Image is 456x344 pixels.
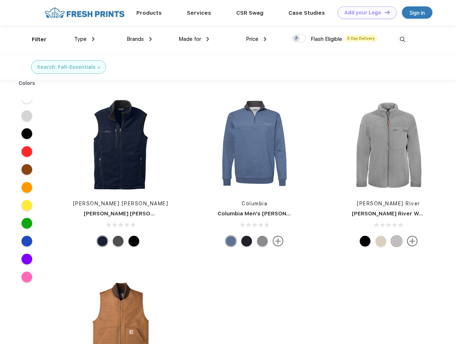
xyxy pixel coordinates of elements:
span: Price [246,36,258,42]
img: fo%20logo%202.webp [43,6,127,19]
img: desktop_search.svg [397,34,408,46]
img: more.svg [273,236,283,247]
div: Black [241,236,252,247]
div: Grey Steel [113,236,123,247]
img: dropdown.png [92,37,94,41]
div: Add your Logo [344,10,381,16]
a: [PERSON_NAME] River [357,201,420,206]
img: dropdown.png [149,37,152,41]
div: Sand [375,236,386,247]
div: Sign in [409,9,425,17]
div: Light-Grey [391,236,402,247]
div: Filter [32,35,47,44]
img: func=resize&h=266 [73,97,168,193]
a: Columbia [242,201,267,206]
a: [PERSON_NAME] [PERSON_NAME] Fleece Vest [84,210,209,217]
div: Black [360,236,370,247]
a: Columbia Men's [PERSON_NAME] Mountain Half-Zip Sweater [218,210,382,217]
div: Charcoal Heather [257,236,268,247]
div: Colors [13,80,41,87]
div: River Blue Navy [97,236,108,247]
img: dropdown.png [264,37,266,41]
img: func=resize&h=266 [207,97,302,193]
a: Products [136,10,162,16]
img: DT [385,10,390,14]
div: Carbon Heather [225,236,236,247]
img: dropdown.png [207,37,209,41]
img: filter_cancel.svg [98,66,100,69]
img: more.svg [407,236,418,247]
span: Type [74,36,87,42]
span: Flash Eligible [311,36,342,42]
a: [PERSON_NAME] [PERSON_NAME] [73,201,169,206]
span: Made for [179,36,201,42]
span: Brands [127,36,144,42]
span: 5 Day Delivery [345,35,377,42]
div: Search: Fall-Essentials [37,63,96,71]
div: Black [128,236,139,247]
a: Sign in [402,6,432,19]
img: func=resize&h=266 [341,97,436,193]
